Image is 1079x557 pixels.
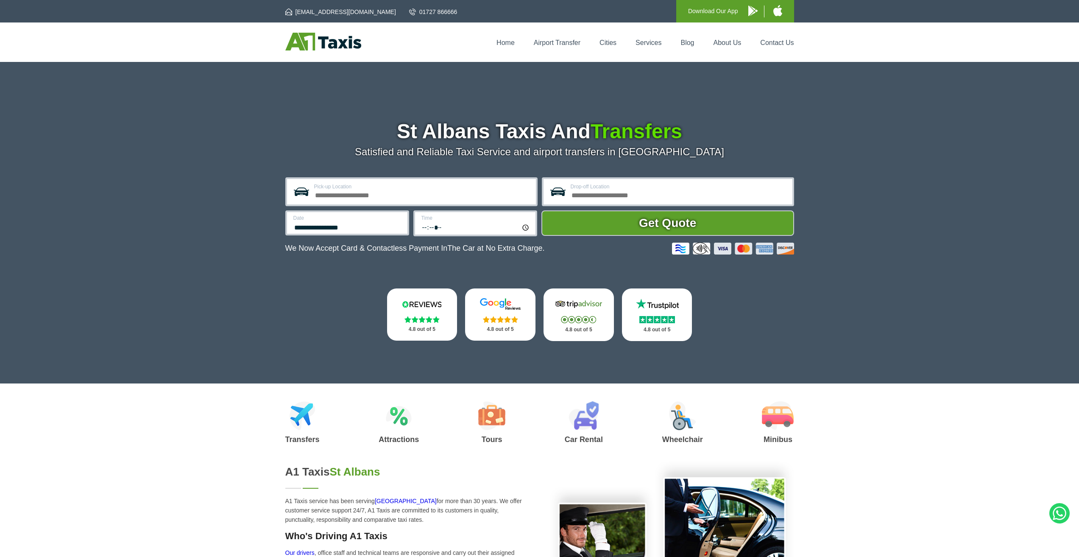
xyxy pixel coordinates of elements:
p: 4.8 out of 5 [631,325,683,335]
img: A1 Taxis Android App [748,6,758,16]
a: Airport Transfer [534,39,580,46]
h3: Tours [478,436,505,443]
h3: Transfers [285,436,320,443]
a: [EMAIL_ADDRESS][DOMAIN_NAME] [285,8,396,16]
p: 4.8 out of 5 [474,324,526,335]
img: Tours [478,401,505,430]
p: 4.8 out of 5 [396,324,448,335]
h2: A1 Taxis [285,465,530,479]
span: St Albans [330,465,380,478]
a: 01727 866666 [409,8,457,16]
a: Services [636,39,661,46]
span: The Car at No Extra Charge. [447,244,544,252]
img: Stars [483,316,518,323]
h3: Minibus [762,436,794,443]
a: Tripadvisor Stars 4.8 out of 5 [544,288,614,341]
img: Attractions [386,401,412,430]
img: A1 Taxis St Albans LTD [285,33,361,50]
h1: St Albans Taxis And [285,121,794,142]
p: 4.8 out of 5 [553,325,605,335]
p: Satisfied and Reliable Taxi Service and airport transfers in [GEOGRAPHIC_DATA] [285,146,794,158]
img: Tripadvisor [553,298,604,311]
p: We Now Accept Card & Contactless Payment In [285,244,545,253]
img: Reviews.io [396,298,447,311]
a: Home [496,39,515,46]
label: Date [293,216,402,221]
button: Get Quote [541,210,794,236]
a: Our drivers [285,549,315,556]
a: Google Stars 4.8 out of 5 [465,288,535,341]
a: Blog [680,39,694,46]
a: Trustpilot Stars 4.8 out of 5 [622,288,692,341]
img: A1 Taxis iPhone App [773,5,782,16]
img: Credit And Debit Cards [672,243,794,255]
label: Drop-off Location [571,184,787,189]
img: Airport Transfers [290,401,315,430]
img: Stars [404,316,440,323]
img: Car Rental [569,401,599,430]
h3: Who's Driving A1 Taxis [285,531,530,542]
a: Reviews.io Stars 4.8 out of 5 [387,288,457,341]
img: Google [475,298,526,311]
p: Download Our App [688,6,738,17]
img: Stars [639,316,675,323]
h3: Wheelchair [662,436,703,443]
img: Minibus [762,401,794,430]
a: About Us [714,39,742,46]
p: A1 Taxis service has been serving for more than 30 years. We offer customer service support 24/7,... [285,496,530,524]
a: Contact Us [760,39,794,46]
img: Trustpilot [632,298,683,311]
h3: Car Rental [565,436,603,443]
img: Wheelchair [669,401,696,430]
a: Cities [599,39,616,46]
a: [GEOGRAPHIC_DATA] [375,498,437,504]
label: Pick-up Location [314,184,531,189]
h3: Attractions [379,436,419,443]
img: Stars [561,316,596,323]
label: Time [421,216,530,221]
span: Transfers [591,120,682,143]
